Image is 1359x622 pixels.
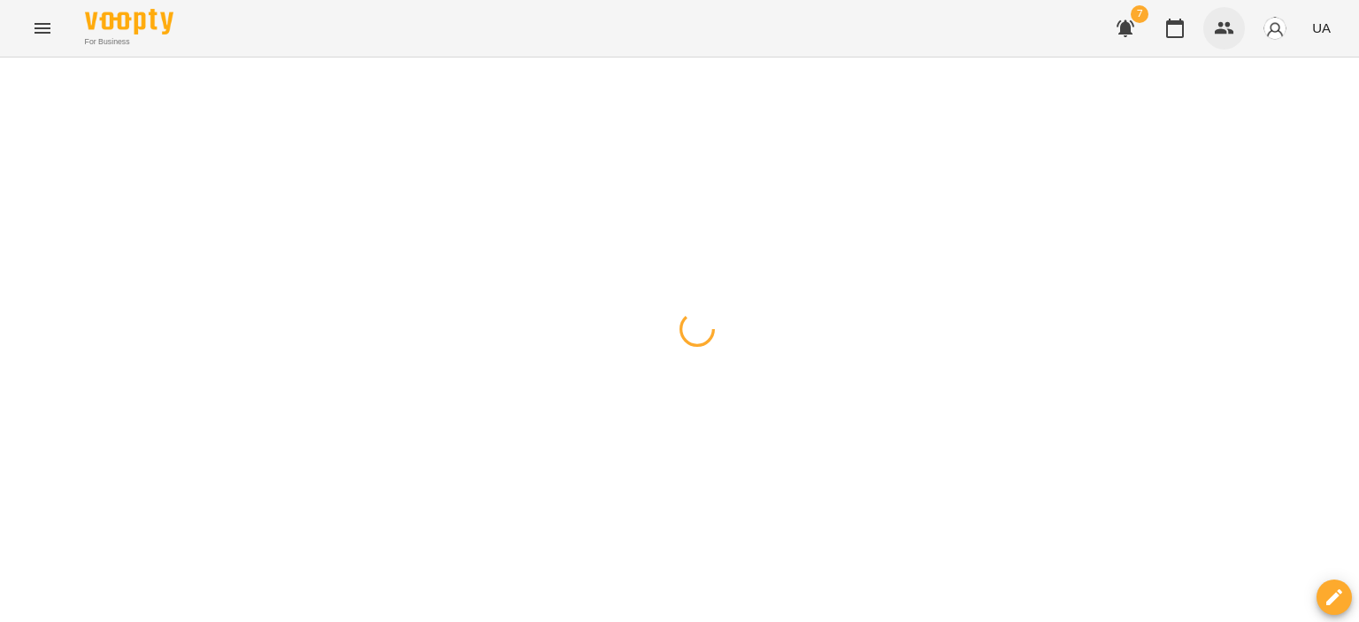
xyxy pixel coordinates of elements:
[1263,16,1287,41] img: avatar_s.png
[1131,5,1148,23] span: 7
[85,9,173,35] img: Voopty Logo
[1305,12,1338,44] button: UA
[1312,19,1331,37] span: UA
[21,7,64,50] button: Menu
[85,36,173,48] span: For Business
